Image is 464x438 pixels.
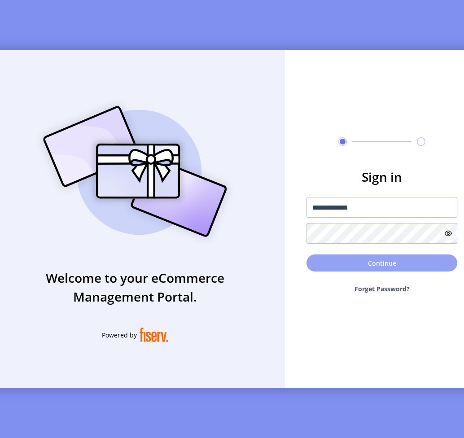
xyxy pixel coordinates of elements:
[306,277,457,301] button: Forget Password?
[306,254,457,272] button: Continue
[306,167,457,186] h3: Sign in
[30,96,241,247] img: card_Illustration.svg
[102,330,137,340] span: Powered by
